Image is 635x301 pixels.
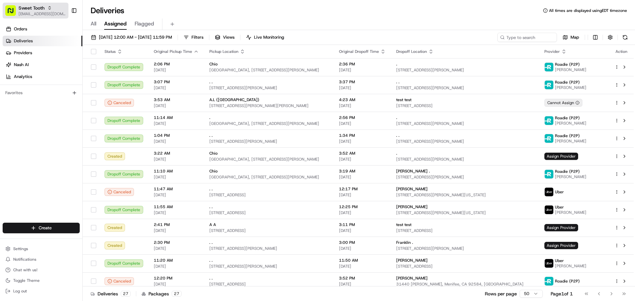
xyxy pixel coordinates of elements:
span: [DATE] [154,246,199,251]
h1: Deliveries [91,5,124,16]
a: Powered byPylon [47,146,80,151]
span: Live Monitoring [254,34,284,40]
span: [DATE] [339,85,386,91]
div: Favorites [3,88,80,98]
button: Cannot Assign [544,99,582,107]
span: Roadie (P2P) [555,279,580,284]
span: [DATE] [339,121,386,126]
span: Chat with us! [13,267,37,273]
span: [DATE] 12:00 AM - [DATE] 11:59 PM [99,34,172,40]
span: [STREET_ADDRESS] [396,264,534,269]
span: [GEOGRAPHIC_DATA], [STREET_ADDRESS][PERSON_NAME] [209,174,328,180]
button: Canceled [105,277,134,285]
span: . . [209,186,213,192]
span: All [91,20,96,28]
span: [DATE] [339,139,386,144]
span: [DATE] [154,228,199,233]
span: • [55,102,57,108]
img: 1736555255976-a54dd68f-1ca7-489b-9aae-adbdc363a1c4 [7,63,19,75]
button: [DATE] 12:00 AM - [DATE] 11:59 PM [88,33,175,42]
span: Status [105,49,116,54]
span: . . [209,204,213,209]
span: Views [223,34,234,40]
span: [DATE] [339,103,386,108]
span: Toggle Theme [13,278,40,283]
span: 3:52 AM [339,151,386,156]
button: Views [212,33,237,42]
div: Past conversations [7,86,44,91]
img: uber-new-logo.jpeg [545,206,553,214]
span: [STREET_ADDRESS] [396,228,534,233]
span: [DATE] [154,121,199,126]
span: Settings [13,246,28,251]
span: Original Pickup Time [154,49,192,54]
span: [PERSON_NAME] [555,67,586,72]
img: uber-new-logo.jpeg [545,259,553,268]
span: [STREET_ADDRESS][PERSON_NAME][US_STATE] [396,192,534,198]
span: [STREET_ADDRESS][PERSON_NAME] [396,85,534,91]
div: Packages [142,290,182,297]
span: Uber [555,258,564,263]
span: [DATE] [339,157,386,162]
span: [STREET_ADDRESS][PERSON_NAME][PERSON_NAME] [209,103,328,108]
div: Action [614,49,628,54]
span: Flagged [135,20,154,28]
a: Orders [3,24,82,34]
span: . [396,115,397,120]
span: Franklin . [396,240,413,245]
span: Provider [544,49,560,54]
span: [PERSON_NAME] [21,102,54,108]
span: Roadie (P2P) [555,80,580,85]
span: Log out [13,288,27,294]
span: 3:52 PM [339,276,386,281]
div: 27 [121,291,131,297]
span: [DATE] [154,192,199,198]
span: [STREET_ADDRESS] [209,192,328,198]
span: All times are displayed using EDT timezone [549,8,627,13]
span: 2:06 PM [154,61,199,67]
span: 3:19 AM [339,169,386,174]
button: Filters [181,33,206,42]
span: test test [396,222,411,227]
span: [PERSON_NAME] [396,186,428,192]
span: [DATE] [339,210,386,215]
button: Log out [3,286,80,296]
span: [STREET_ADDRESS][PERSON_NAME] [396,139,534,144]
a: 💻API Documentation [53,127,109,139]
a: Providers [3,48,82,58]
span: 4:23 AM [339,97,386,102]
span: [DATE] [154,139,199,144]
button: Chat with us! [3,265,80,275]
span: Nash AI [14,62,29,68]
span: Original Dropoff Time [339,49,379,54]
span: . [396,151,397,156]
span: [PERSON_NAME] [555,263,586,269]
img: 1736555255976-a54dd68f-1ca7-489b-9aae-adbdc363a1c4 [13,103,19,108]
span: . . [209,133,213,138]
span: [STREET_ADDRESS] [209,282,328,287]
span: [PERSON_NAME] [555,174,586,179]
span: 3:07 PM [154,79,199,85]
span: [STREET_ADDRESS][PERSON_NAME] [396,246,534,251]
span: Chio [209,61,218,67]
span: Assign Provider [544,153,578,160]
span: [STREET_ADDRESS][PERSON_NAME] [209,85,328,91]
span: [PERSON_NAME] [396,204,428,209]
img: uber-new-logo.jpeg [545,188,553,196]
img: roadie-logo-v2.jpg [545,277,553,285]
span: . . [209,240,213,245]
span: 2:56 PM [339,115,386,120]
div: Canceled [105,188,134,196]
img: roadie-logo-v2.jpg [545,170,553,178]
span: Assigned [104,20,127,28]
span: [STREET_ADDRESS][PERSON_NAME] [209,264,328,269]
img: roadie-logo-v2.jpg [545,134,553,143]
div: We're available if you need us! [30,70,91,75]
span: [GEOGRAPHIC_DATA], [STREET_ADDRESS][PERSON_NAME] [209,67,328,73]
span: [STREET_ADDRESS] [209,210,328,215]
button: Notifications [3,255,80,264]
button: See all [103,85,120,93]
a: Deliveries [3,36,82,46]
span: [STREET_ADDRESS] [209,228,328,233]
